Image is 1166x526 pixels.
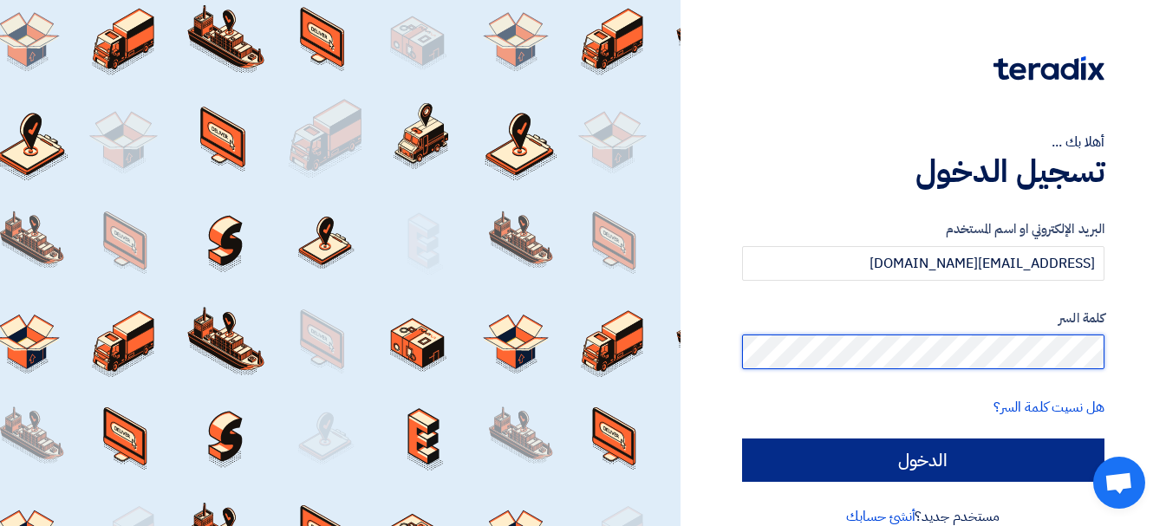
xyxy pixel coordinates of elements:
[742,153,1104,191] h1: تسجيل الدخول
[1093,457,1145,509] a: Open chat
[742,219,1104,239] label: البريد الإلكتروني او اسم المستخدم
[742,308,1104,328] label: كلمة السر
[993,397,1104,418] a: هل نسيت كلمة السر؟
[742,438,1104,482] input: الدخول
[993,56,1104,81] img: Teradix logo
[742,246,1104,281] input: أدخل بريد العمل الإلكتروني او اسم المستخدم الخاص بك ...
[742,132,1104,153] div: أهلا بك ...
